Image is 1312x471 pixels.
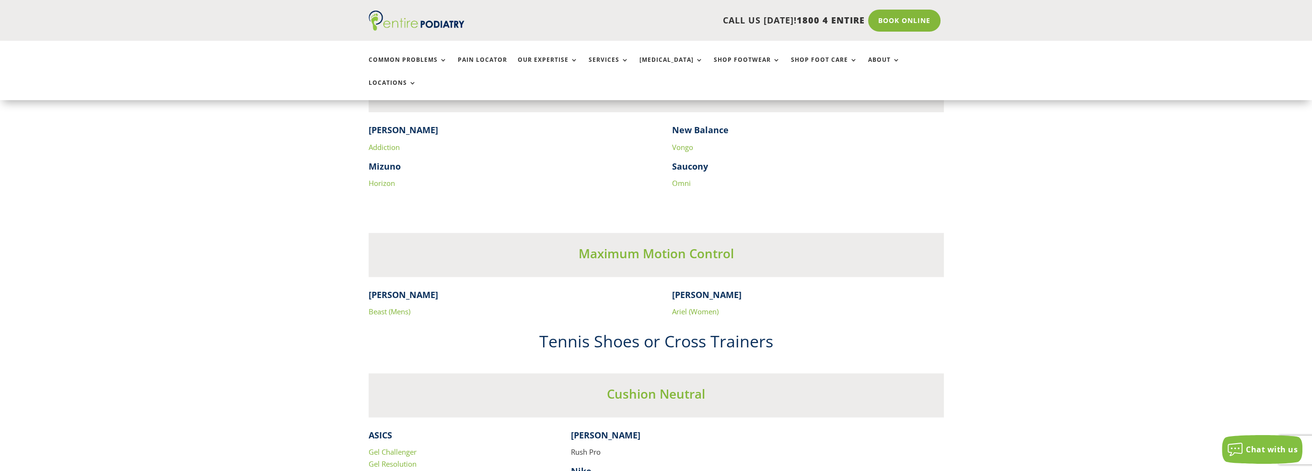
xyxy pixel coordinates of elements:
[868,57,900,77] a: About
[369,385,944,407] h3: Cushion Neutral
[1222,435,1302,464] button: Chat with us
[797,14,865,26] span: 1800 4 ENTIRE
[369,80,417,100] a: Locations
[369,124,640,141] h4: [PERSON_NAME]
[868,10,940,32] a: Book Online
[369,429,392,441] strong: ASICS
[639,57,703,77] a: [MEDICAL_DATA]
[501,14,865,27] p: CALL US [DATE]!
[571,429,640,441] strong: [PERSON_NAME]
[369,178,395,188] a: Horizon
[369,161,640,177] h4: Mizuno
[369,459,417,469] a: Gel Resolution
[369,57,447,77] a: Common Problems
[672,178,691,188] a: Omni
[518,57,578,77] a: Our Expertise
[672,161,944,177] h4: Saucony
[672,124,944,141] h4: New Balance
[369,23,464,33] a: Entire Podiatry
[672,289,944,306] h4: [PERSON_NAME]
[791,57,858,77] a: Shop Foot Care
[369,289,640,306] h4: [PERSON_NAME]
[714,57,780,77] a: Shop Footwear
[369,142,400,152] a: Addiction
[369,330,944,358] h2: Tennis Shoes or Cross Trainers
[458,57,507,77] a: Pain Locator
[369,447,417,457] a: Gel Challenger
[369,245,944,267] h3: Maximum Motion Control
[369,307,410,316] a: Beast (Mens)
[589,57,629,77] a: Services
[571,446,742,466] p: Rush Pro
[369,11,464,31] img: logo (1)
[1246,444,1298,455] span: Chat with us
[672,142,693,152] a: Vongo
[672,307,719,316] a: Ariel (Women)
